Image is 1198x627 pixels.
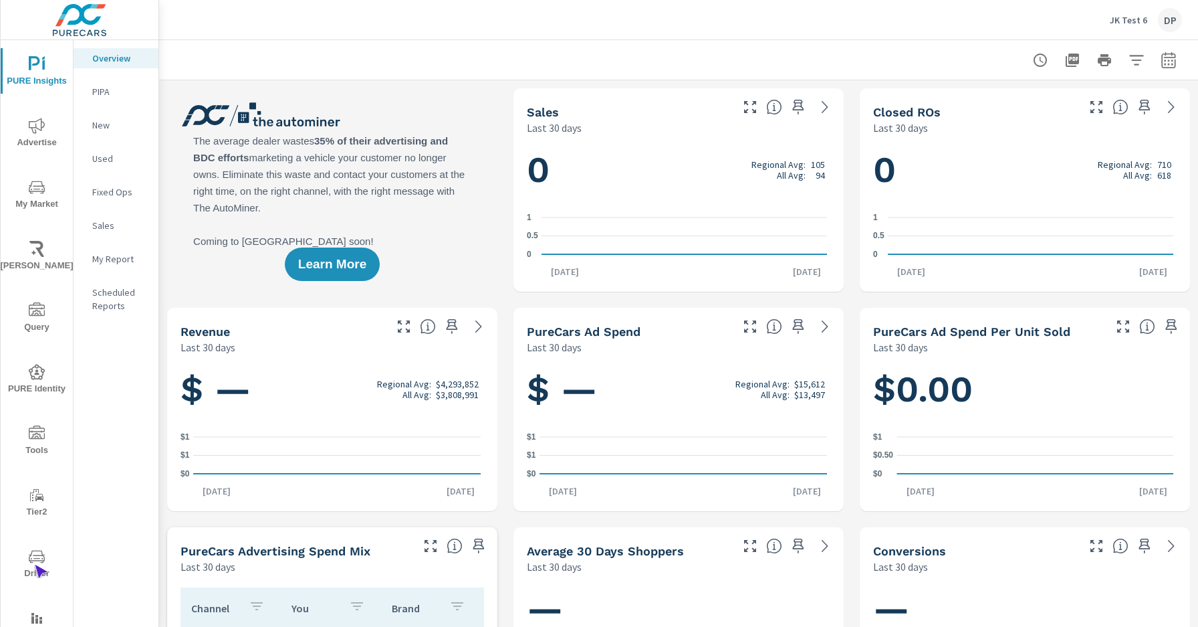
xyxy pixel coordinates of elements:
span: My Market [5,179,69,212]
h5: Conversions [873,544,946,558]
p: You [291,602,338,615]
a: See more details in report [814,316,836,337]
span: This table looks at how you compare to the amount of budget you spend per channel as opposed to y... [447,538,463,554]
button: Make Fullscreen [739,96,761,118]
span: PURE Identity [5,364,69,397]
p: [DATE] [540,484,586,498]
span: Tier2 [5,487,69,520]
text: $0 [527,469,536,478]
p: $3,808,991 [436,389,479,400]
p: [DATE] [193,484,240,498]
span: Learn More [298,258,366,270]
p: 618 [1157,170,1171,181]
a: See more details in report [814,96,836,118]
button: Make Fullscreen [1086,96,1107,118]
p: Fixed Ops [92,185,148,199]
p: New [92,118,148,132]
text: $1 [873,432,882,442]
p: $15,612 [794,379,825,389]
span: Total sales revenue over the selected date range. [Source: This data is sourced from the dealer’s... [420,319,436,335]
span: Save this to your personalized report [468,535,489,557]
p: $13,497 [794,389,825,400]
p: Sales [92,219,148,232]
p: Last 30 days [527,120,582,136]
span: Save this to your personalized report [1134,535,1155,557]
p: PIPA [92,85,148,98]
span: Tools [5,426,69,458]
span: Number of Repair Orders Closed by the selected dealership group over the selected time range. [So... [1112,99,1128,115]
h5: Revenue [181,325,230,339]
p: All Avg: [402,389,431,400]
h5: PureCars Advertising Spend Mix [181,544,370,558]
span: PURE Insights [5,56,69,89]
p: Scheduled Reports [92,286,148,312]
h1: 0 [873,147,1177,193]
button: Make Fullscreen [420,535,441,557]
p: Overview [92,52,148,65]
text: $0.50 [873,451,893,460]
button: Select Date Range [1155,47,1182,74]
span: Save this to your personalized report [1134,96,1155,118]
text: $1 [181,432,190,442]
button: Make Fullscreen [1112,316,1134,337]
div: Fixed Ops [74,182,158,202]
p: Regional Avg: [377,379,431,389]
a: See more details in report [1161,96,1182,118]
span: Advertise [5,118,69,151]
p: Used [92,152,148,165]
p: JK Test 6 [1110,14,1147,26]
div: My Report [74,249,158,269]
p: Channel [191,602,238,615]
a: See more details in report [468,316,489,337]
button: Make Fullscreen [1086,535,1107,557]
p: [DATE] [437,484,484,498]
div: PIPA [74,82,158,102]
text: 0.5 [873,232,884,241]
text: $1 [527,451,536,460]
button: "Export Report to PDF" [1059,47,1086,74]
h5: PureCars Ad Spend Per Unit Sold [873,325,1070,339]
span: The number of dealer-specified goals completed by a visitor. [Source: This data is provided by th... [1112,538,1128,554]
p: [DATE] [888,265,935,278]
text: 1 [527,213,531,222]
p: 105 [811,159,825,170]
p: Last 30 days [527,339,582,355]
span: Save this to your personalized report [441,316,463,337]
p: Last 30 days [527,559,582,575]
text: $1 [527,432,536,442]
span: Total cost of media for all PureCars channels for the selected dealership group over the selected... [766,319,782,335]
p: [DATE] [542,265,588,278]
p: $4,293,852 [436,379,479,389]
p: [DATE] [784,265,830,278]
span: Save this to your personalized report [788,316,809,337]
button: Make Fullscreen [739,316,761,337]
h1: $0.00 [873,367,1177,412]
span: Save this to your personalized report [788,535,809,557]
p: All Avg: [761,389,790,400]
a: See more details in report [814,535,836,557]
button: Learn More [285,248,380,281]
p: 94 [816,170,825,181]
p: Brand [392,602,439,615]
p: Last 30 days [873,120,928,136]
span: Driver [5,549,69,581]
h5: Sales [527,105,559,119]
h1: 0 [527,147,830,193]
p: Last 30 days [181,339,235,355]
span: [PERSON_NAME] [5,241,69,274]
button: Apply Filters [1123,47,1150,74]
p: [DATE] [1130,484,1177,498]
span: Query [5,302,69,335]
p: [DATE] [897,484,944,498]
h1: $ — [181,367,484,412]
text: $1 [181,451,190,460]
p: 710 [1157,159,1171,170]
h1: $ — [527,367,830,412]
span: A rolling 30 day total of daily Shoppers on the dealership website, averaged over the selected da... [766,538,782,554]
p: Last 30 days [873,339,928,355]
text: $0 [873,469,882,478]
h5: PureCars Ad Spend [527,325,640,339]
a: See more details in report [1161,535,1182,557]
h5: Average 30 Days Shoppers [527,544,684,558]
p: My Report [92,252,148,266]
